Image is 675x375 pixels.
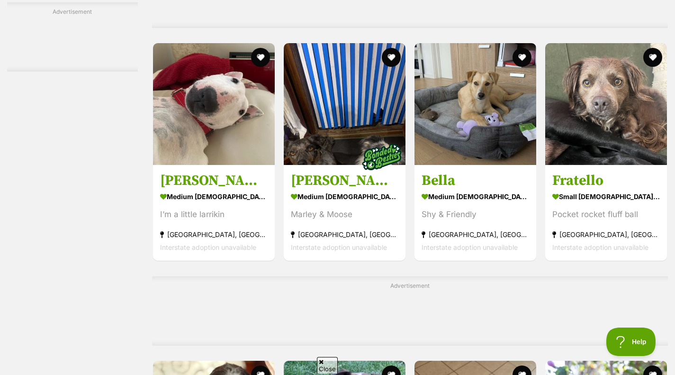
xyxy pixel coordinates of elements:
h3: [PERSON_NAME] [291,172,398,190]
img: bonded besties [358,134,405,181]
strong: small [DEMOGRAPHIC_DATA] Dog [552,190,660,204]
img: Fratello - Dachshund x Border Collie Dog [545,43,667,165]
span: Interstate adoption unavailable [160,244,256,252]
strong: medium [DEMOGRAPHIC_DATA] Dog [291,190,398,204]
span: Interstate adoption unavailable [422,244,518,252]
h3: Bella [422,172,529,190]
div: I’m a little larrikin [160,209,268,221]
strong: [GEOGRAPHIC_DATA], [GEOGRAPHIC_DATA] [422,229,529,241]
div: Pocket rocket fluff ball [552,209,660,221]
strong: medium [DEMOGRAPHIC_DATA] Dog [422,190,529,204]
h3: [PERSON_NAME] [160,172,268,190]
div: Advertisement [7,2,138,72]
span: Close [317,357,338,374]
img: Bella - Border Collie Dog [414,43,536,165]
a: Fratello small [DEMOGRAPHIC_DATA] Dog Pocket rocket fluff ball [GEOGRAPHIC_DATA], [GEOGRAPHIC_DAT... [545,165,667,261]
button: favourite [643,48,662,67]
strong: [GEOGRAPHIC_DATA], [GEOGRAPHIC_DATA] [291,229,398,241]
button: favourite [382,48,401,67]
img: Luna - Bull Terrier (Miniature) Dog [153,43,275,165]
span: Interstate adoption unavailable [291,244,387,252]
a: [PERSON_NAME] medium [DEMOGRAPHIC_DATA] Dog Marley & Moose [GEOGRAPHIC_DATA], [GEOGRAPHIC_DATA] I... [284,165,405,261]
span: Interstate adoption unavailable [552,244,648,252]
div: Marley & Moose [291,209,398,221]
strong: medium [DEMOGRAPHIC_DATA] Dog [160,190,268,204]
strong: [GEOGRAPHIC_DATA], [GEOGRAPHIC_DATA] [160,229,268,241]
button: favourite [251,48,270,67]
div: Advertisement [152,276,668,346]
button: favourite [513,48,531,67]
img: Marley - Border Collie x Mixed breed Dog [284,43,405,165]
iframe: Help Scout Beacon - Open [606,328,656,356]
h3: Fratello [552,172,660,190]
a: [PERSON_NAME] medium [DEMOGRAPHIC_DATA] Dog I’m a little larrikin [GEOGRAPHIC_DATA], [GEOGRAPHIC_... [153,165,275,261]
strong: [GEOGRAPHIC_DATA], [GEOGRAPHIC_DATA] [552,229,660,241]
div: Shy & Friendly [422,209,529,221]
a: Bella medium [DEMOGRAPHIC_DATA] Dog Shy & Friendly [GEOGRAPHIC_DATA], [GEOGRAPHIC_DATA] Interstat... [414,165,536,261]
